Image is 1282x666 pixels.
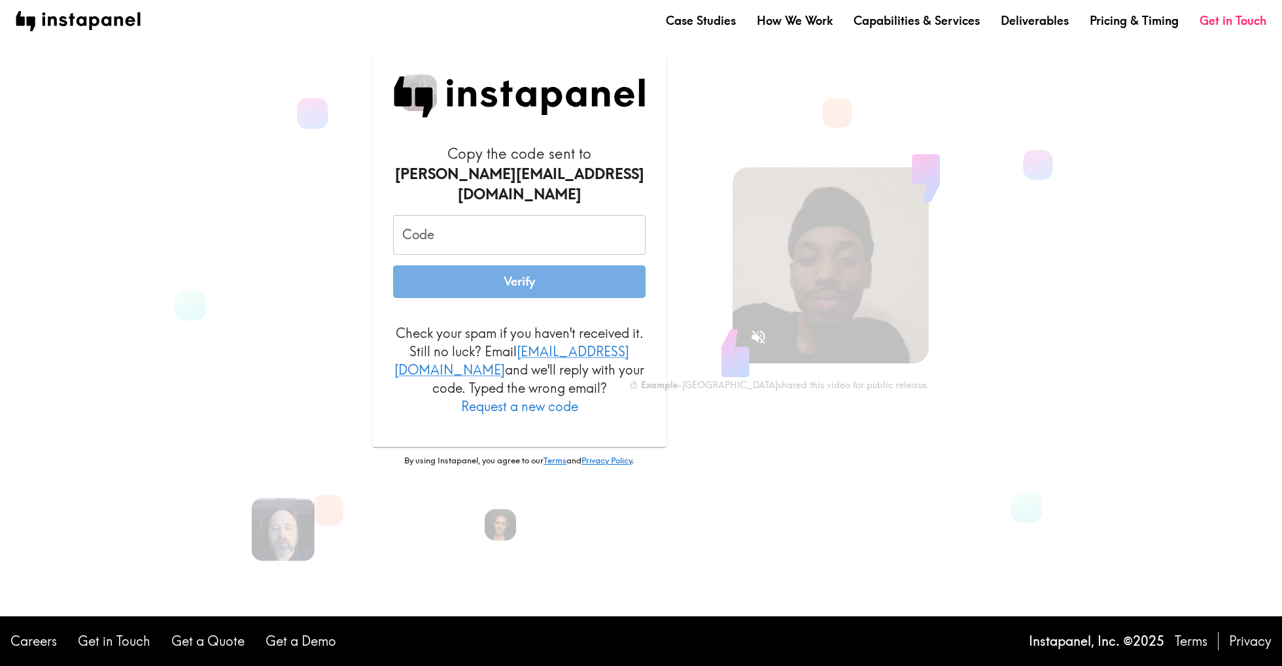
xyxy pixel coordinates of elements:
[1001,12,1069,29] a: Deliverables
[393,164,646,205] div: [PERSON_NAME][EMAIL_ADDRESS][DOMAIN_NAME]
[581,455,632,465] a: Privacy Policy
[1029,632,1164,650] p: Instapanel, Inc. © 2025
[400,75,437,111] img: Elizabeth
[641,379,678,391] b: Example
[544,455,566,465] a: Terms
[393,324,646,416] p: Check your spam if you haven't received it. Still no luck? Email and we'll reply with your code. ...
[393,76,646,118] img: Instapanel
[666,12,736,29] a: Case Studies
[10,632,57,650] a: Careers
[1229,632,1272,650] a: Privacy
[252,498,315,561] img: Aaron
[171,632,245,650] a: Get a Quote
[744,323,772,351] button: Sound is off
[393,144,646,204] h6: Copy the code sent to
[1090,12,1179,29] a: Pricing & Timing
[1175,632,1207,650] a: Terms
[1200,12,1266,29] a: Get in Touch
[394,343,629,378] a: [EMAIL_ADDRESS][DOMAIN_NAME]
[393,215,646,256] input: xxx_xxx_xxx
[854,12,980,29] a: Capabilities & Services
[78,632,150,650] a: Get in Touch
[16,11,141,31] img: instapanel
[485,509,516,541] img: Giannina
[629,379,929,391] div: - [GEOGRAPHIC_DATA] shared this video for public release.
[372,455,667,467] p: By using Instapanel, you agree to our and .
[461,397,578,416] button: Request a new code
[393,265,646,298] button: Verify
[757,12,833,29] a: How We Work
[266,632,336,650] a: Get a Demo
